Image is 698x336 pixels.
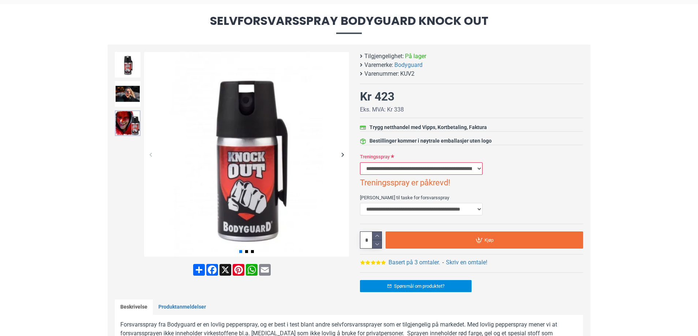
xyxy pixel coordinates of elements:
img: Forsvarsspray - Lovlig Pepperspray - SpyGadgets.no [144,52,349,257]
a: Facebook [206,264,219,276]
img: Forsvarsspray - Lovlig Pepperspray - SpyGadgets.no [115,81,140,107]
span: Go to slide 1 [239,250,242,253]
img: Forsvarsspray - Lovlig Pepperspray - SpyGadgets.no [115,110,140,136]
img: Forsvarsspray - Lovlig Pepperspray - SpyGadgets.no [115,52,140,78]
span: Selvforsvarsspray Bodyguard Knock Out [108,15,590,34]
b: Varenummer: [364,69,399,78]
b: - [442,259,444,266]
a: X [219,264,232,276]
div: Trygg netthandel med Vipps, Kortbetaling, Faktura [369,124,487,131]
a: WhatsApp [245,264,258,276]
b: Tilgjengelighet: [364,52,404,61]
a: Skriv en omtale! [446,258,487,267]
a: Bodyguard [394,61,423,69]
a: Spørsmål om produktet? [360,280,472,292]
div: Next slide [336,148,349,161]
div: Previous slide [144,148,157,161]
div: Treningsspray er påkrevd! [360,177,583,189]
label: Treningsspray [360,151,583,162]
span: KUV2 [400,69,414,78]
div: Bestillinger kommer i nøytrale emballasjer uten logo [369,137,492,145]
span: Go to slide 3 [251,250,254,253]
b: Varemerke: [364,61,393,69]
a: Pinterest [232,264,245,276]
span: Go to slide 2 [245,250,248,253]
a: Basert på 3 omtaler. [389,258,440,267]
label: [PERSON_NAME] til taske for forsvarsspray [360,192,583,203]
a: Produktanmeldelser [153,299,211,315]
span: Kjøp [484,238,494,242]
a: Email [258,264,271,276]
div: Kr 423 [360,88,394,105]
a: Beskrivelse [115,299,153,315]
span: På lager [405,52,426,61]
a: Share [192,264,206,276]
